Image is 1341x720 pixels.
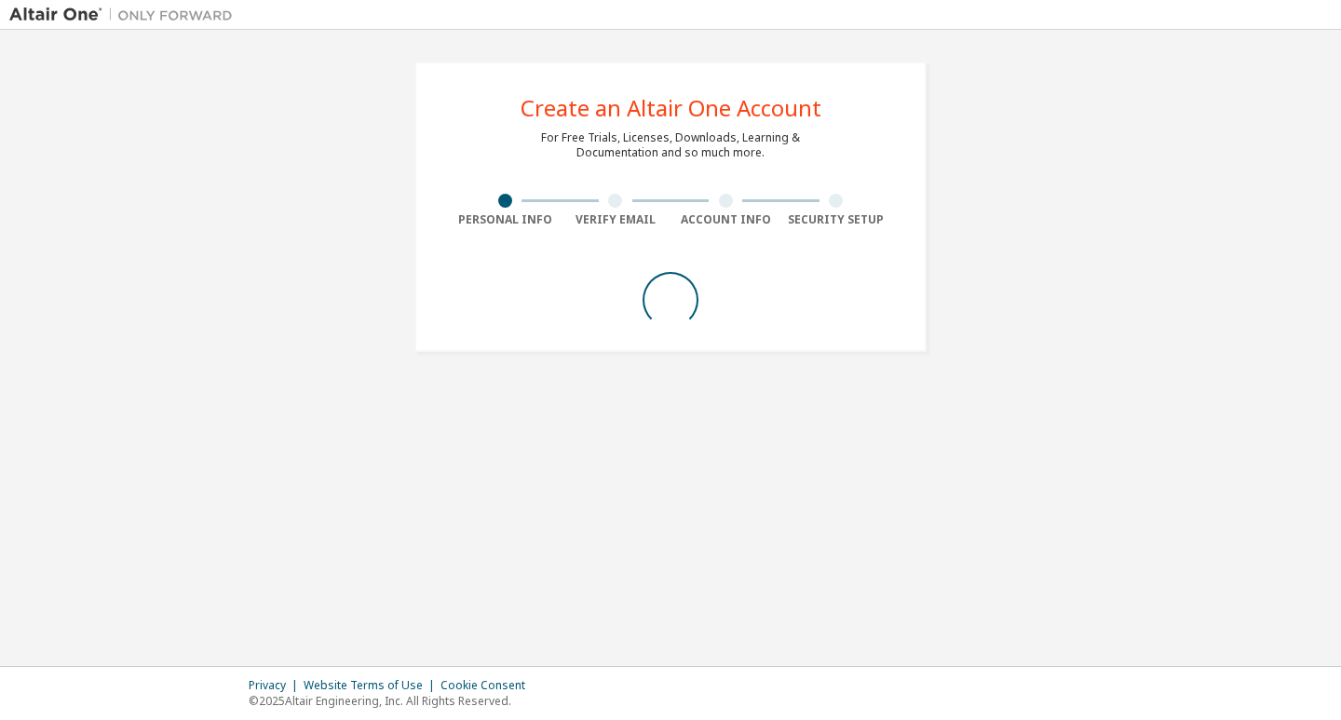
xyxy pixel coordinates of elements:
[450,212,561,227] div: Personal Info
[249,678,304,693] div: Privacy
[304,678,440,693] div: Website Terms of Use
[561,212,671,227] div: Verify Email
[249,693,536,709] p: © 2025 Altair Engineering, Inc. All Rights Reserved.
[440,678,536,693] div: Cookie Consent
[521,97,821,119] div: Create an Altair One Account
[781,212,892,227] div: Security Setup
[9,6,242,24] img: Altair One
[670,212,781,227] div: Account Info
[541,130,800,160] div: For Free Trials, Licenses, Downloads, Learning & Documentation and so much more.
